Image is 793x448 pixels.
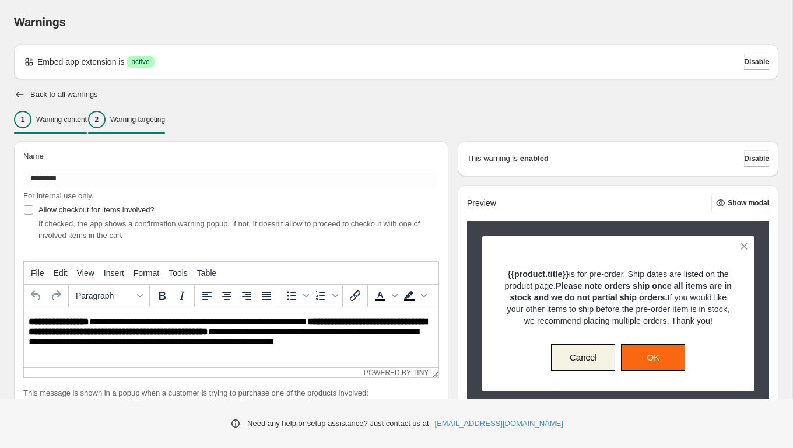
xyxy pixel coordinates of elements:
button: 2Warning targeting [88,107,165,132]
button: Undo [26,286,46,306]
span: If checked, the app shows a confirmation warning popup. If not, it doesn't allow to proceed to ch... [38,219,420,240]
span: Table [197,268,216,278]
span: View [77,268,94,278]
button: Insert/edit link [345,286,365,306]
div: Resize [429,367,438,377]
button: Disable [744,150,769,167]
span: For internal use only. [23,191,93,200]
span: Warnings [14,16,66,29]
h2: Preview [467,198,496,208]
button: Formats [71,286,147,306]
p: This message is shown in a popup when a customer is trying to purchase one of the products involved: [23,387,439,399]
span: Tools [169,268,188,278]
button: Disable [744,54,769,70]
button: Justify [257,286,276,306]
div: Text color [370,286,399,306]
span: Insert [104,268,124,278]
div: Bullet list [282,286,311,306]
span: Disable [744,154,769,163]
p: Warning content [36,115,87,124]
div: Numbered list [311,286,340,306]
p: This warning is [467,153,518,164]
span: Paragraph [76,291,133,300]
button: Align left [197,286,217,306]
h2: Back to all warnings [30,90,98,99]
button: Cancel [551,344,615,371]
div: Background color [399,286,429,306]
button: OK [621,344,685,371]
a: [EMAIL_ADDRESS][DOMAIN_NAME] [435,418,563,429]
span: Show modal [728,198,769,208]
p: Embed app extension is [37,56,124,68]
button: Redo [46,286,66,306]
strong: {{product.title}} [508,269,569,279]
a: Powered by Tiny [364,369,429,377]
iframe: Rich Text Area [24,307,438,367]
p: Warning targeting [110,115,165,124]
strong: Please note orders ship once all items are in stock and we do not partial ship orders. [510,281,732,302]
button: Show modal [711,195,769,211]
span: Allow checkout for items involved? [38,205,155,214]
div: 2 [88,111,106,128]
button: Align center [217,286,237,306]
strong: enabled [520,153,549,164]
div: 1 [14,111,31,128]
span: Disable [744,57,769,66]
span: active [131,57,149,66]
span: File [31,268,44,278]
button: Italic [172,286,192,306]
span: Name [23,152,44,160]
span: Edit [54,268,68,278]
button: 1Warning content [14,107,87,132]
button: Bold [152,286,172,306]
p: is for pre-order. Ship dates are listed on the product page. If you would like your other items t... [503,268,734,327]
button: Align right [237,286,257,306]
span: Format [134,268,159,278]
